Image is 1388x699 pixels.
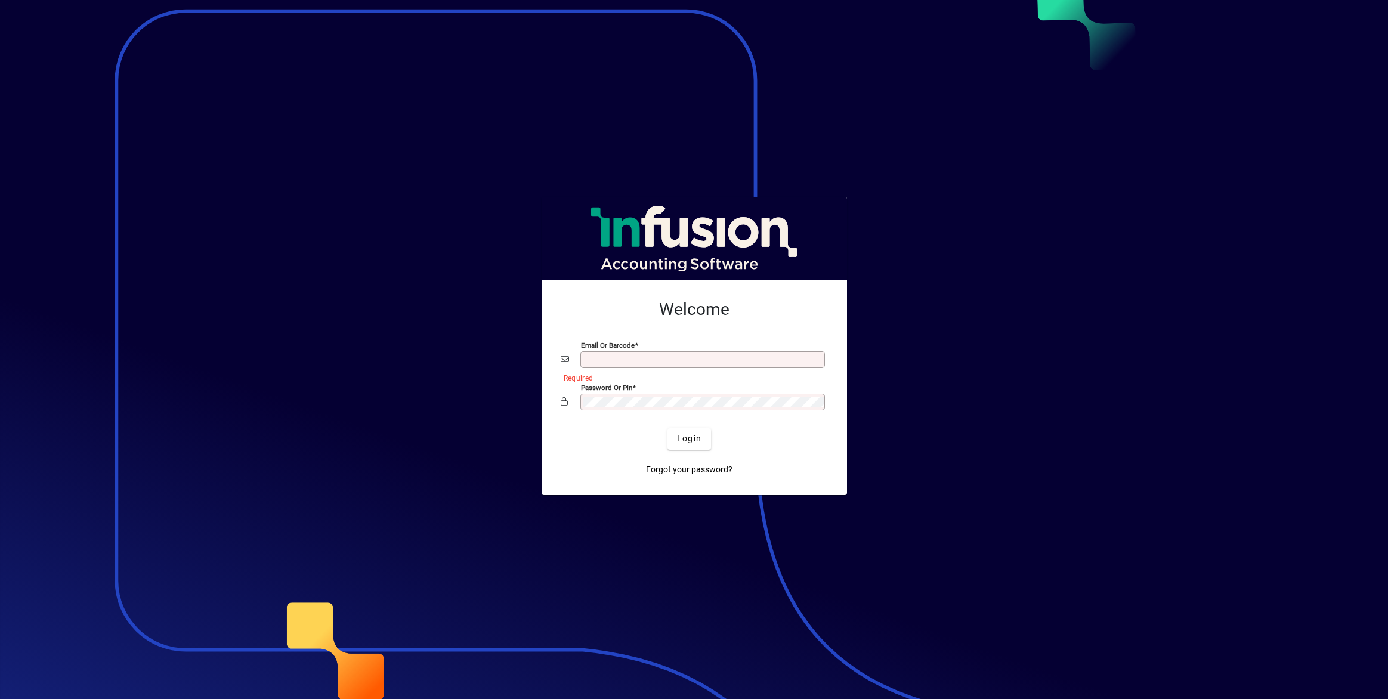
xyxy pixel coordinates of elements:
[667,428,711,450] button: Login
[561,299,828,320] h2: Welcome
[564,371,818,383] mat-error: Required
[677,432,701,445] span: Login
[581,341,635,349] mat-label: Email or Barcode
[581,383,632,391] mat-label: Password or Pin
[646,463,732,476] span: Forgot your password?
[641,459,737,481] a: Forgot your password?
